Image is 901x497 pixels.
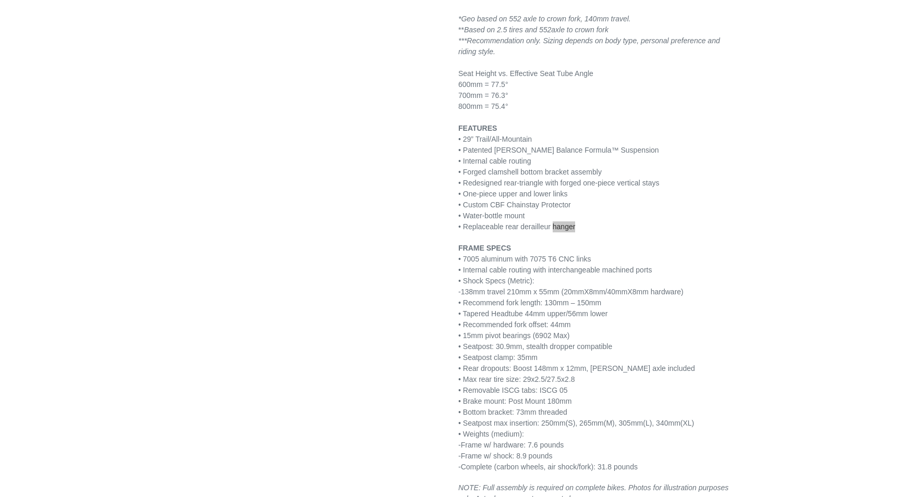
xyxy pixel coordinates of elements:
div: Seat Height vs. Effective Seat Tube Angle [458,68,735,79]
span: *Geo based on [458,15,509,23]
p: • 29” Trail/All-Mountain • Patented [PERSON_NAME] Balance Formula™ Suspension • Internal cable ro... [458,123,735,232]
span: • 15mm pivot bearings [458,331,531,340]
span: 552 [509,15,521,23]
span: axle to crown fork [551,26,608,34]
span: FEATURES [458,124,497,132]
span: 552 [539,26,551,34]
span: (6902 Max) [533,331,570,340]
div: 800mm = 75.4 [458,101,735,112]
div: 600mm = 77.5 [458,79,735,90]
div: 700mm = 76.3 [458,90,735,101]
span: axle to crown fork, 140mm travel. [523,15,631,23]
span: ***Recommendation only. Sizing depends on body type, personal preference and riding style. [458,36,720,56]
span: ° [505,91,508,100]
span: ° [505,80,508,89]
p: • 7005 aluminum with 7075 T6 CNC links • Internal cable routing with interchangeable machined por... [458,243,735,473]
i: Based on 2.5 tires and [464,26,551,34]
span: FRAME SPECS [458,244,511,252]
span: ° [505,102,508,110]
